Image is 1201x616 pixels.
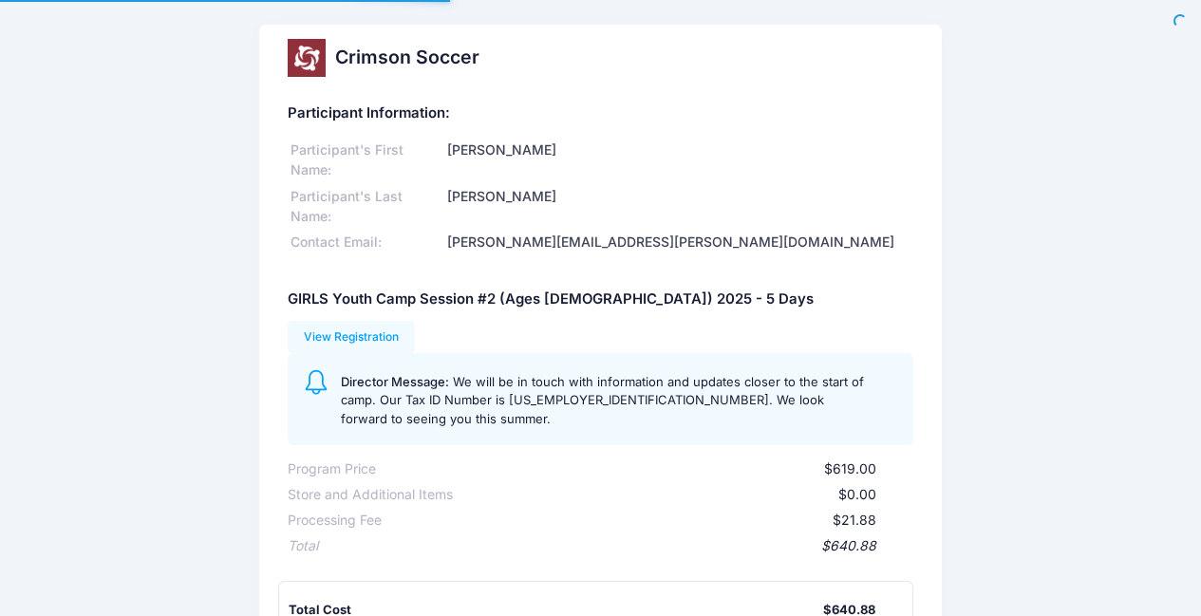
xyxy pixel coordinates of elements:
a: View Registration [288,321,416,353]
span: Director Message: [341,374,449,389]
div: $21.88 [382,511,877,531]
div: Contact Email: [288,233,444,252]
span: $619.00 [824,460,876,476]
div: Processing Fee [288,511,382,531]
h2: Crimson Soccer [335,47,479,68]
div: Participant's First Name: [288,140,444,180]
h5: GIRLS Youth Camp Session #2 (Ages [DEMOGRAPHIC_DATA]) 2025 - 5 Days [288,291,814,308]
div: $640.88 [318,536,877,556]
div: Participant's Last Name: [288,187,444,227]
div: $0.00 [453,485,877,505]
div: Store and Additional Items [288,485,453,505]
div: Total [288,536,318,556]
div: [PERSON_NAME] [444,140,914,180]
div: [PERSON_NAME] [444,187,914,227]
span: We will be in touch with information and updates closer to the start of camp. Our Tax ID Number i... [341,374,864,426]
div: Program Price [288,459,376,479]
div: [PERSON_NAME][EMAIL_ADDRESS][PERSON_NAME][DOMAIN_NAME] [444,233,914,252]
h5: Participant Information: [288,105,914,122]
